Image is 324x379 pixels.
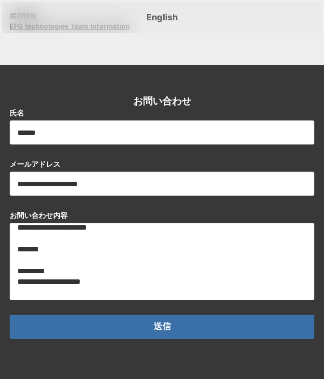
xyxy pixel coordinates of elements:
[10,315,314,339] button: 送信
[133,94,191,108] h2: お問い合わせ
[10,159,60,169] p: メールアドレス
[154,322,171,332] p: 送信
[10,210,68,220] p: お問い合わせ内容
[146,11,178,23] a: English
[10,108,24,118] p: 氏名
